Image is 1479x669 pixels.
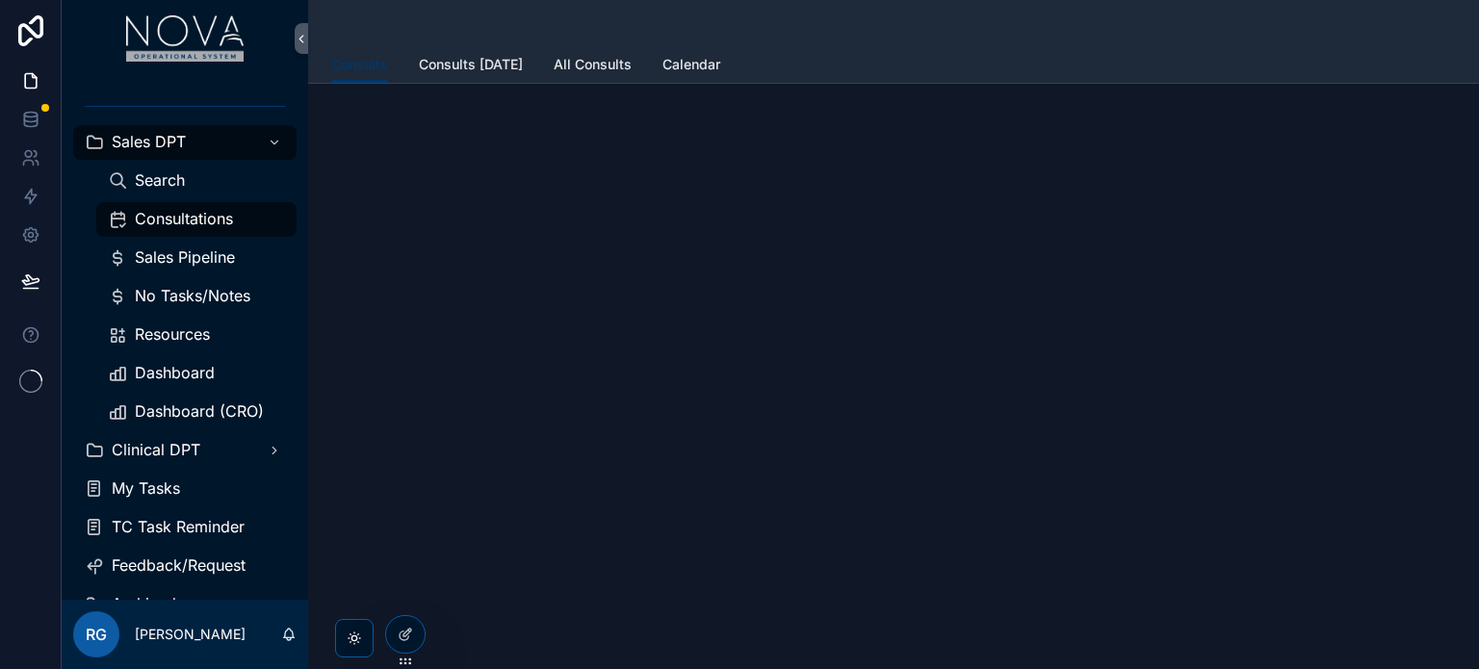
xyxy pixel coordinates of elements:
[135,401,264,422] span: Dashboard (CRO)
[135,324,210,345] span: Resources
[554,55,632,74] span: All Consults
[112,594,176,614] span: Archived
[112,555,246,576] span: Feedback/Request
[112,517,245,537] span: TC Task Reminder
[73,125,297,160] a: Sales DPT
[554,47,632,86] a: All Consults
[135,363,215,383] span: Dashboard
[96,318,297,352] a: Resources
[112,478,180,499] span: My Tasks
[73,433,297,468] a: Clinical DPT
[419,55,523,74] span: Consults [DATE]
[73,549,297,583] a: Feedback/Request
[73,510,297,545] a: TC Task Reminder
[62,77,308,600] div: scrollable content
[135,247,235,268] span: Sales Pipeline
[96,241,297,275] a: Sales Pipeline
[331,55,388,74] span: Consults
[96,395,297,429] a: Dashboard (CRO)
[135,170,185,191] span: Search
[86,623,107,646] span: RG
[112,132,186,152] span: Sales DPT
[126,15,245,62] img: App logo
[135,286,250,306] span: No Tasks/Notes
[73,587,297,622] a: Archived
[419,47,523,86] a: Consults [DATE]
[96,356,297,391] a: Dashboard
[135,209,233,229] span: Consultations
[662,47,720,86] a: Calendar
[112,440,200,460] span: Clinical DPT
[662,55,720,74] span: Calendar
[96,202,297,237] a: Consultations
[135,625,246,644] p: [PERSON_NAME]
[73,472,297,506] a: My Tasks
[96,279,297,314] a: No Tasks/Notes
[96,164,297,198] a: Search
[331,47,388,84] a: Consults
